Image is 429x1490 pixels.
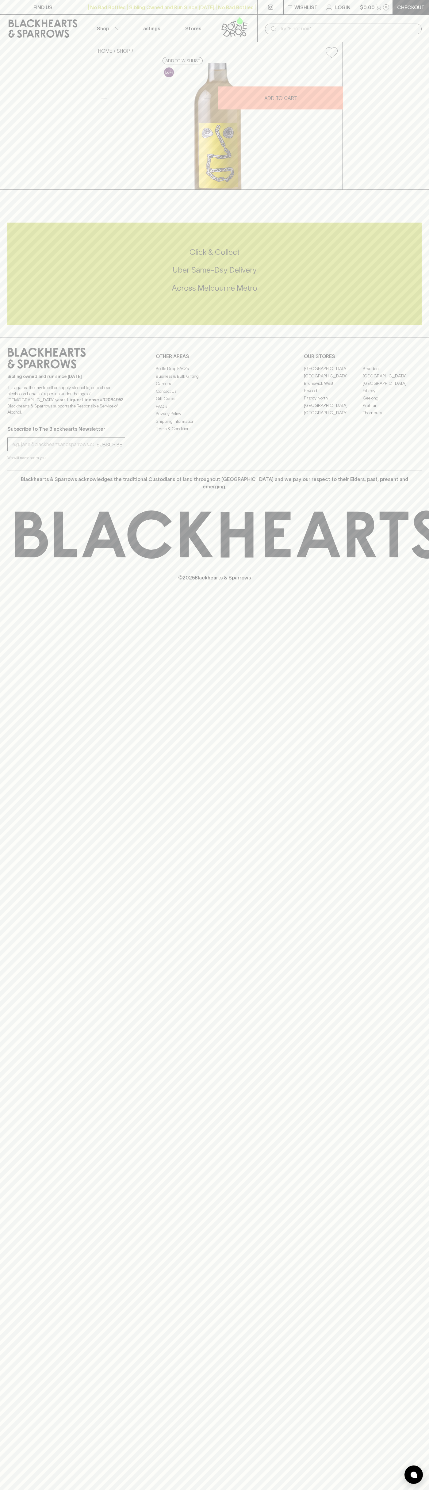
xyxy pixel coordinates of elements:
[7,283,422,293] h5: Across Melbourne Metro
[363,402,422,409] a: Prahran
[172,15,215,42] a: Stores
[140,25,160,32] p: Tastings
[363,380,422,387] a: [GEOGRAPHIC_DATA]
[363,372,422,380] a: [GEOGRAPHIC_DATA]
[304,372,363,380] a: [GEOGRAPHIC_DATA]
[363,365,422,372] a: Braddon
[7,265,422,275] h5: Uber Same-Day Delivery
[156,372,274,380] a: Business & Bulk Gifting
[156,353,274,360] p: OTHER AREAS
[156,410,274,418] a: Privacy Policy
[156,395,274,403] a: Gift Cards
[304,402,363,409] a: [GEOGRAPHIC_DATA]
[156,388,274,395] a: Contact Us
[94,438,125,451] button: SUBSCRIBE
[156,418,274,425] a: Shipping Information
[164,67,174,77] img: Lo-Fi
[218,86,343,109] button: ADD TO CART
[156,380,274,388] a: Careers
[335,4,350,11] p: Login
[185,25,201,32] p: Stores
[294,4,318,11] p: Wishlist
[7,223,422,325] div: Call to action block
[304,394,363,402] a: Fitzroy North
[363,387,422,394] a: Fitzroy
[12,440,94,449] input: e.g. jane@blackheartsandsparrows.com.au
[304,380,363,387] a: Brunswick West
[156,425,274,433] a: Terms & Conditions
[363,409,422,416] a: Thornbury
[7,425,125,433] p: Subscribe to The Blackhearts Newsletter
[163,66,175,79] a: Some may call it natural, others minimum intervention, either way, it’s hands off & maybe even a ...
[163,57,203,64] button: Add to wishlist
[97,441,122,448] p: SUBSCRIBE
[363,394,422,402] a: Geelong
[93,63,343,189] img: 41484.png
[12,476,417,490] p: Blackhearts & Sparrows acknowledges the traditional Custodians of land throughout [GEOGRAPHIC_DAT...
[33,4,52,11] p: FIND US
[7,384,125,415] p: It is against the law to sell or supply alcohol to, or to obtain alcohol on behalf of a person un...
[411,1472,417,1478] img: bubble-icon
[7,455,125,461] p: We will never spam you
[304,365,363,372] a: [GEOGRAPHIC_DATA]
[264,94,297,102] p: ADD TO CART
[129,15,172,42] a: Tastings
[304,353,422,360] p: OUR STORES
[98,48,112,54] a: HOME
[117,48,130,54] a: SHOP
[156,403,274,410] a: FAQ's
[385,6,387,9] p: 0
[360,4,375,11] p: $0.00
[280,24,417,34] input: Try "Pinot noir"
[304,387,363,394] a: Elwood
[7,247,422,257] h5: Click & Collect
[156,365,274,372] a: Bottle Drop FAQ's
[86,15,129,42] button: Shop
[7,373,125,380] p: Sibling owned and run since [DATE]
[323,45,340,60] button: Add to wishlist
[397,4,425,11] p: Checkout
[97,25,109,32] p: Shop
[67,397,124,402] strong: Liquor License #32064953
[304,409,363,416] a: [GEOGRAPHIC_DATA]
